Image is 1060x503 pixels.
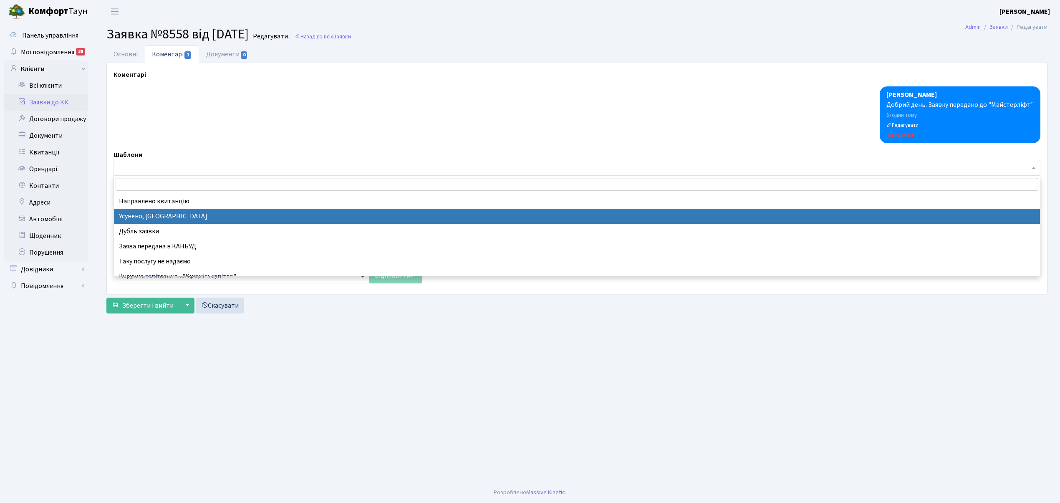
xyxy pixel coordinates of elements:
a: Скасувати [196,298,244,313]
span: 1 [184,51,191,59]
span: Заявки [333,33,351,40]
li: Дубль заявки [114,224,1040,239]
a: Назад до всіхЗаявки [295,33,351,40]
a: Порушення [4,244,88,261]
a: Видалити [886,130,915,139]
a: Щоденник [4,227,88,244]
span: - [119,164,1030,172]
a: Заявки до КК [4,94,88,111]
a: Адреси [4,194,88,211]
span: Таун [28,5,88,19]
a: Панель управління [4,27,88,44]
a: Massive Kinetic [526,488,565,497]
span: Заявка №8558 від [DATE] [106,25,249,44]
small: 5 годин тому [886,111,917,119]
a: Договори продажу [4,111,88,127]
b: [PERSON_NAME] [999,7,1050,16]
li: Редагувати [1008,23,1047,32]
body: Rich Text Area. Press ALT-0 for help. [7,7,919,16]
a: Основні [106,45,145,63]
a: Клієнти [4,61,88,77]
button: Переключити навігацію [104,5,125,18]
small: Редагувати . [251,33,290,40]
li: Усунено, [GEOGRAPHIC_DATA] [114,209,1040,224]
a: Admin [965,23,981,31]
a: Контакти [4,177,88,194]
a: Документи [4,127,88,144]
a: Мої повідомлення38 [4,44,88,61]
a: Квитанції [4,144,88,161]
small: Редагувати [886,121,919,129]
div: Розроблено . [494,488,566,497]
button: Зберегти і вийти [106,298,179,313]
div: Добрий день. Заявку передано до "Майстерліфт" [886,100,1034,110]
span: Панель управління [22,31,78,40]
a: Редагувати [886,120,919,129]
a: Автомобілі [4,211,88,227]
label: Коментарі [114,70,146,80]
span: 0 [241,51,247,59]
a: Повідомлення [4,278,88,294]
a: Заявки [989,23,1008,31]
a: [PERSON_NAME] [999,7,1050,17]
li: Заява передана в КАНБУД [114,239,1040,254]
img: logo.png [8,3,25,20]
small: Видалити [886,131,915,139]
li: Вуличне освітлення - "Київміськсвітло" [114,269,1040,284]
span: Мої повідомлення [21,48,74,57]
div: [PERSON_NAME] [886,90,1034,100]
span: - [114,160,1040,176]
a: Орендарі [4,161,88,177]
span: Зберегти і вийти [122,301,174,310]
b: Комфорт [28,5,68,18]
label: Шаблони [114,150,142,160]
li: Таку послугу не надаємо [114,254,1040,269]
a: Довідники [4,261,88,278]
nav: breadcrumb [953,18,1060,36]
a: Коментарі [145,45,199,63]
li: Направлено квитанцію [114,194,1040,209]
a: Документи [199,45,255,63]
div: 38 [76,48,85,56]
a: Всі клієнти [4,77,88,94]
